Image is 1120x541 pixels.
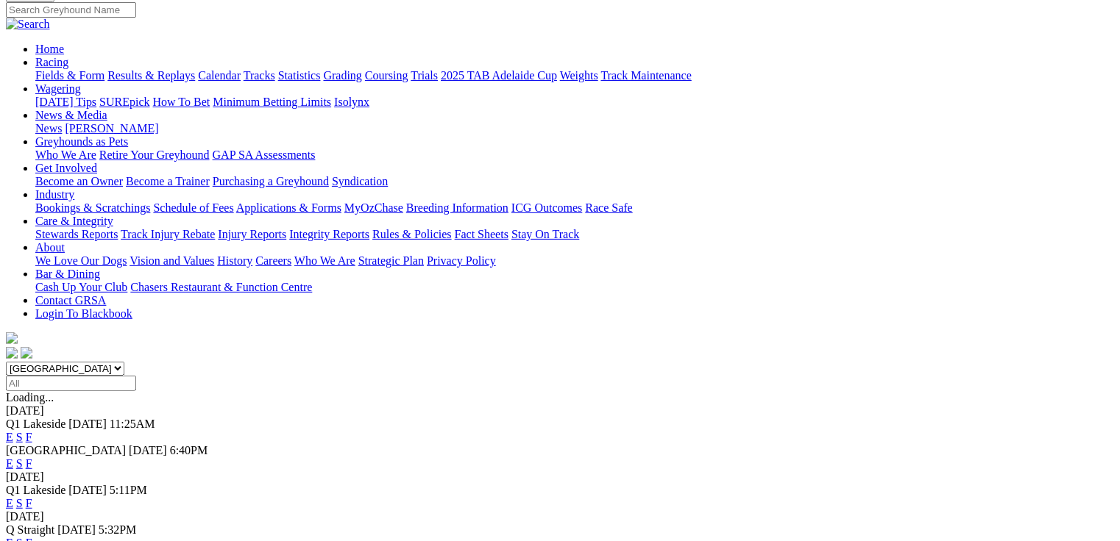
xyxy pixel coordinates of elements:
a: E [6,497,13,509]
a: F [26,497,32,509]
span: 5:32PM [99,523,137,536]
a: Race Safe [585,201,632,214]
span: [DATE] [57,523,96,536]
a: Breeding Information [406,201,508,214]
a: Track Injury Rebate [121,228,215,240]
span: Loading... [6,391,54,404]
a: How To Bet [153,96,210,108]
a: Care & Integrity [35,215,113,227]
a: Stay On Track [511,228,579,240]
a: E [6,431,13,443]
a: 2025 TAB Adelaide Cup [441,69,557,82]
div: Industry [35,201,1114,215]
input: Search [6,2,136,18]
a: We Love Our Dogs [35,254,127,267]
a: News & Media [35,109,107,121]
a: Careers [255,254,291,267]
a: S [16,431,23,443]
a: S [16,497,23,509]
a: Tracks [244,69,275,82]
a: Fields & Form [35,69,104,82]
a: Retire Your Greyhound [99,148,210,161]
a: Trials [411,69,438,82]
a: Home [35,43,64,55]
a: F [26,457,32,470]
a: Results & Replays [107,69,195,82]
a: Statistics [278,69,321,82]
a: Greyhounds as Pets [35,135,128,148]
a: Racing [35,56,68,68]
a: [DATE] Tips [35,96,96,108]
a: Grading [324,69,362,82]
a: Schedule of Fees [153,201,233,214]
a: Login To Blackbook [35,307,132,320]
div: Care & Integrity [35,228,1114,241]
div: News & Media [35,122,1114,135]
a: Chasers Restaurant & Function Centre [130,281,312,293]
div: [DATE] [6,510,1114,523]
a: News [35,122,62,135]
div: [DATE] [6,404,1114,418]
span: Q Straight [6,523,54,536]
span: 6:40PM [170,444,208,456]
a: Become an Owner [35,175,123,187]
a: Get Involved [35,162,97,174]
a: Minimum Betting Limits [213,96,331,108]
a: Injury Reports [218,228,286,240]
a: Vision and Values [130,254,214,267]
a: F [26,431,32,443]
a: Fact Sheets [455,228,508,240]
a: Who We Are [294,254,355,267]
a: SUREpick [99,96,149,108]
span: 5:11PM [110,484,147,496]
a: ICG Outcomes [511,201,582,214]
a: Applications & Forms [236,201,341,214]
div: Racing [35,69,1114,82]
span: [DATE] [68,418,107,430]
a: Integrity Reports [289,228,369,240]
a: Track Maintenance [601,69,692,82]
a: Stewards Reports [35,228,118,240]
a: Weights [560,69,598,82]
span: Q1 Lakeside [6,484,65,496]
a: Privacy Policy [427,254,496,267]
a: MyOzChase [344,201,403,214]
img: Search [6,18,50,31]
img: logo-grsa-white.png [6,332,18,344]
a: Bookings & Scratchings [35,201,150,214]
a: History [217,254,252,267]
div: Get Involved [35,175,1114,188]
input: Select date [6,376,136,391]
span: [DATE] [68,484,107,496]
a: Rules & Policies [372,228,452,240]
a: GAP SA Assessments [213,148,316,161]
div: Greyhounds as Pets [35,148,1114,162]
a: Contact GRSA [35,294,106,307]
img: facebook.svg [6,347,18,359]
div: About [35,254,1114,268]
a: Coursing [365,69,408,82]
a: Cash Up Your Club [35,281,127,293]
a: Strategic Plan [358,254,424,267]
a: Purchasing a Greyhound [213,175,329,187]
span: [GEOGRAPHIC_DATA] [6,444,126,456]
a: Become a Trainer [126,175,210,187]
a: Calendar [198,69,241,82]
a: Wagering [35,82,81,95]
span: 11:25AM [110,418,155,430]
span: [DATE] [129,444,167,456]
a: Bar & Dining [35,268,100,280]
div: Bar & Dining [35,281,1114,294]
a: Isolynx [334,96,369,108]
div: [DATE] [6,470,1114,484]
span: Q1 Lakeside [6,418,65,430]
div: Wagering [35,96,1114,109]
a: E [6,457,13,470]
img: twitter.svg [21,347,32,359]
a: About [35,241,65,254]
a: S [16,457,23,470]
a: [PERSON_NAME] [65,122,158,135]
a: Syndication [332,175,388,187]
a: Industry [35,188,74,201]
a: Who We Are [35,148,96,161]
